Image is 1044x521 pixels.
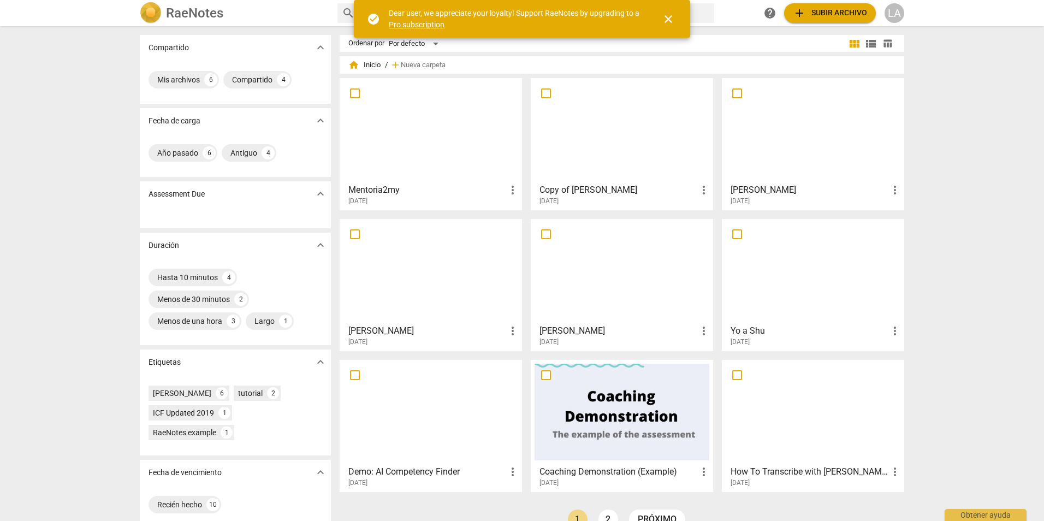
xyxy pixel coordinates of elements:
div: 2 [234,293,247,306]
button: Subir [784,3,876,23]
span: Subir archivo [793,7,867,20]
h3: Copy of Marlene a Ceruto [539,183,697,197]
div: 2 [267,387,279,399]
div: Recién hecho [157,499,202,510]
a: Coaching Demonstration (Example)[DATE] [535,364,709,487]
span: more_vert [888,183,901,197]
span: expand_more [314,187,327,200]
span: search [342,7,355,20]
span: Nueva carpeta [401,61,446,69]
span: [DATE] [348,478,367,488]
button: Lista [863,35,879,52]
span: view_module [848,37,861,50]
span: / [385,61,388,69]
a: Demo: AI Competency Finder[DATE] [343,364,518,487]
div: Menos de una hora [157,316,222,327]
h3: Luis a Admes [348,324,506,338]
span: more_vert [697,465,710,478]
span: more_vert [888,324,901,338]
button: LA [885,3,904,23]
span: table_chart [882,38,893,49]
div: 4 [222,271,235,284]
span: close [662,13,675,26]
span: help [763,7,776,20]
div: 4 [277,73,290,86]
a: Copy of [PERSON_NAME][DATE] [535,82,709,205]
span: add [390,60,401,70]
h3: Coaching Demonstration (Example) [539,465,697,478]
p: Fecha de vencimiento [149,467,222,478]
a: Obtener ayuda [760,3,780,23]
a: LogoRaeNotes [140,2,329,24]
a: [PERSON_NAME][DATE] [535,223,709,346]
button: Mostrar más [312,113,329,129]
div: Mis archivos [157,74,200,85]
h3: Marlene a Ceruto [731,183,888,197]
span: more_vert [506,324,519,338]
div: ICF Updated 2019 [153,407,214,418]
span: Inicio [348,60,381,70]
h3: Marlene a Ceruto [539,324,697,338]
div: Largo [254,316,275,327]
div: Menos de 30 minutos [157,294,230,305]
span: more_vert [697,183,710,197]
div: Compartido [232,74,272,85]
h3: How To Transcribe with RaeNotes [731,465,888,478]
div: Por defecto [389,35,442,52]
span: expand_more [314,114,327,127]
span: expand_more [314,356,327,369]
div: Hasta 10 minutos [157,272,218,283]
span: expand_more [314,466,327,479]
div: 3 [227,315,240,328]
a: Mentoria2my[DATE] [343,82,518,205]
h3: Yo a Shu [731,324,888,338]
div: Obtener ayuda [945,509,1027,521]
button: Mostrar más [312,464,329,481]
div: 1 [221,427,233,439]
span: [DATE] [731,338,750,347]
span: expand_more [314,41,327,54]
div: 4 [262,146,275,159]
a: Pro subscription [389,20,444,29]
h3: Mentoria2my [348,183,506,197]
h2: RaeNotes [166,5,223,21]
button: Tabla [879,35,895,52]
button: Mostrar más [312,237,329,253]
a: [PERSON_NAME][DATE] [343,223,518,346]
p: Fecha de carga [149,115,200,127]
h3: Demo: AI Competency Finder [348,465,506,478]
span: [DATE] [539,338,559,347]
p: Etiquetas [149,357,181,368]
span: [DATE] [539,478,559,488]
div: RaeNotes example [153,427,216,438]
span: more_vert [506,183,519,197]
span: [DATE] [731,197,750,206]
div: 10 [206,498,220,511]
button: Cerrar [655,6,681,32]
div: 1 [279,315,292,328]
span: [DATE] [348,338,367,347]
span: home [348,60,359,70]
span: check_circle [367,13,380,26]
button: Mostrar más [312,354,329,370]
div: 6 [204,73,217,86]
a: [PERSON_NAME][DATE] [726,82,900,205]
div: Antiguo [230,147,257,158]
div: Ordenar por [348,39,384,48]
a: How To Transcribe with [PERSON_NAME][DATE] [726,364,900,487]
button: Mostrar más [312,39,329,56]
div: Año pasado [157,147,198,158]
span: expand_more [314,239,327,252]
span: add [793,7,806,20]
button: Mostrar más [312,186,329,202]
div: Dear user, we appreciate your loyalty! Support RaeNotes by upgrading to a [389,8,642,30]
span: more_vert [697,324,710,338]
span: [DATE] [539,197,559,206]
p: Compartido [149,42,189,54]
span: [DATE] [731,478,750,488]
div: [PERSON_NAME] [153,388,211,399]
div: 6 [216,387,228,399]
span: more_vert [888,465,901,478]
p: Duración [149,240,179,251]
